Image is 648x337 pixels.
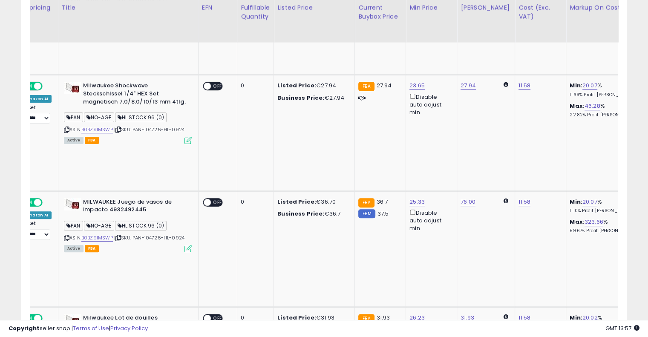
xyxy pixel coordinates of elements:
[85,245,99,252] span: FBA
[277,94,348,102] div: €27.94
[570,198,640,214] div: %
[277,198,316,206] b: Listed Price:
[277,82,348,89] div: €27.94
[64,198,81,210] img: 31E7r9LElVL._SL40_.jpg
[64,221,83,230] span: PAN
[241,3,270,21] div: Fulfillable Quantity
[64,112,83,122] span: PAN
[277,198,348,206] div: €36.70
[64,82,192,143] div: ASIN:
[409,198,425,206] a: 25.33
[202,3,233,12] div: EFN
[64,198,192,251] div: ASIN:
[83,198,187,216] b: MILWAUKEE Juego de vasos de impacto 4932492445
[22,221,52,240] div: Preset:
[570,218,585,226] b: Max:
[81,126,113,133] a: B0BZ91MSWP
[211,83,225,90] span: OFF
[461,81,476,90] a: 27.94
[518,198,530,206] a: 11.58
[73,324,109,332] a: Terms of Use
[358,209,375,218] small: FBM
[582,198,597,206] a: 20.07
[64,82,81,94] img: 31E7r9LElVL._SL40_.jpg
[570,3,643,12] div: Markup on Cost
[570,92,640,98] p: 11.69% Profit [PERSON_NAME]
[518,81,530,90] a: 11.58
[9,325,148,333] div: seller snap | |
[277,94,324,102] b: Business Price:
[409,81,425,90] a: 23.65
[570,218,640,234] div: %
[461,3,511,12] div: [PERSON_NAME]
[115,221,167,230] span: HL STOCK 96 (0)
[570,82,640,98] div: %
[377,198,388,206] span: 36.7
[41,83,55,90] span: OFF
[64,245,84,252] span: All listings currently available for purchase on Amazon
[81,234,113,242] a: B0BZ91MSWP
[115,112,167,122] span: HL STOCK 96 (0)
[277,3,351,12] div: Listed Price
[41,199,55,206] span: OFF
[377,81,392,89] span: 27.94
[377,210,389,218] span: 37.5
[570,208,640,214] p: 11.10% Profit [PERSON_NAME]
[358,3,402,21] div: Current Buybox Price
[358,198,374,207] small: FBA
[582,81,597,90] a: 20.07
[605,324,639,332] span: 2025-10-13 13:57 GMT
[570,102,640,118] div: %
[211,199,225,206] span: OFF
[22,3,55,12] div: Repricing
[62,3,195,12] div: Title
[22,95,52,103] div: Amazon AI
[409,208,450,233] div: Disable auto adjust min
[85,137,99,144] span: FBA
[585,218,603,226] a: 323.66
[110,324,148,332] a: Privacy Policy
[570,198,582,206] b: Min:
[277,210,324,218] b: Business Price:
[277,81,316,89] b: Listed Price:
[461,198,475,206] a: 76.00
[241,198,267,206] div: 0
[570,102,585,110] b: Max:
[64,137,84,144] span: All listings currently available for purchase on Amazon
[22,211,52,219] div: Amazon AI
[277,210,348,218] div: €36.7
[9,324,40,332] strong: Copyright
[409,3,453,12] div: Min Price
[241,82,267,89] div: 0
[114,234,184,241] span: | SKU: PAN-104726-HL-0924
[22,105,52,124] div: Preset:
[570,228,640,234] p: 59.67% Profit [PERSON_NAME]
[114,126,184,133] span: | SKU: PAN-104726-HL-0924
[84,221,114,230] span: NO-AGE
[585,102,600,110] a: 46.28
[83,82,187,108] b: Milwaukee Shockwave Steckschlssel 1/4" HEX Set magnetisch 7.0/8.0/10/13 mm 4tlg.
[570,81,582,89] b: Min:
[570,112,640,118] p: 22.82% Profit [PERSON_NAME]
[358,82,374,91] small: FBA
[409,92,450,117] div: Disable auto adjust min
[518,3,562,21] div: Cost (Exc. VAT)
[84,112,114,122] span: NO-AGE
